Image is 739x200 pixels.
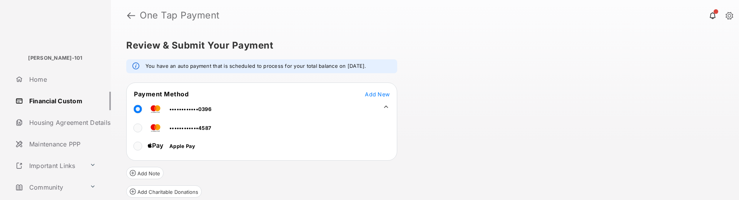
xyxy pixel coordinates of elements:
strong: One Tap Payment [140,11,220,20]
span: Payment Method [134,90,189,98]
div: info message: You have an auto payment that is scheduled to process for your total balance on Nov... [126,59,397,73]
span: Apple Pay [169,143,195,149]
a: Financial Custom [12,92,111,110]
a: Important Links [12,156,87,175]
a: Community [12,178,87,197]
a: Housing Agreement Details [12,113,111,132]
span: ••••••••••••4587 [169,125,211,131]
a: Maintenance PPP [12,135,111,153]
h5: Review & Submit Your Payment [126,41,717,50]
button: Add Note [126,167,164,179]
span: ••••••••••••0396 [169,106,211,112]
button: Add Charitable Donations [126,185,202,198]
p: [PERSON_NAME]-101 [28,54,82,62]
a: Home [12,70,111,89]
button: Add New [365,90,390,98]
span: Add New [365,91,390,97]
em: You have an auto payment that is scheduled to process for your total balance on [DATE]. [145,62,366,70]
